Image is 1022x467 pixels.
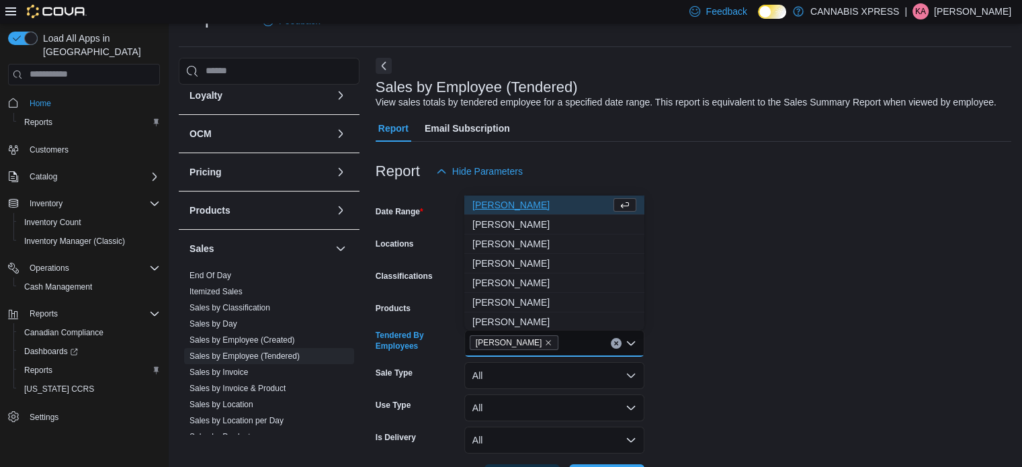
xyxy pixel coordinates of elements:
span: KA [915,3,926,19]
button: Sales [189,242,330,255]
span: [PERSON_NAME] [472,315,636,329]
a: Cash Management [19,279,97,295]
h3: Sales [189,242,214,255]
span: Catalog [24,169,160,185]
a: Reports [19,114,58,130]
span: [PERSON_NAME] [472,218,636,231]
label: Use Type [376,400,411,411]
button: Loyalty [189,89,330,102]
span: Reports [24,117,52,128]
button: Abby Kugan [464,235,644,254]
button: Alexandra Hill [464,273,644,293]
button: Alicia Tanti [464,293,644,312]
a: Customers [24,142,74,158]
span: [PERSON_NAME] [476,336,542,349]
label: Products [376,303,411,314]
span: Dashboards [19,343,160,359]
a: Sales by Product [189,432,251,441]
a: Sales by Invoice & Product [189,384,286,393]
a: Sales by Employee (Created) [189,335,295,345]
h3: Products [189,204,230,217]
button: OCM [189,127,330,140]
span: Canadian Compliance [19,325,160,341]
button: Products [189,204,330,217]
label: Is Delivery [376,432,416,443]
button: All [464,427,644,454]
h3: Report [376,163,420,179]
span: Home [24,95,160,112]
label: Locations [376,239,414,249]
a: End Of Day [189,271,231,280]
button: Inventory Count [13,213,165,232]
span: Sales by Product [189,431,251,442]
div: View sales totals by tendered employee for a specified date range. This report is equivalent to t... [376,95,996,110]
span: Cash Management [19,279,160,295]
span: Reports [30,308,58,319]
button: Remove Grace Brownson from selection in this group [544,339,552,347]
span: Reports [19,114,160,130]
span: Grace Brownson [470,335,559,350]
button: Hide Parameters [431,158,528,185]
span: Settings [24,408,160,425]
button: Clear input [611,338,622,349]
span: Home [30,98,51,109]
a: Home [24,95,56,112]
a: Sales by Invoice [189,368,248,377]
button: Inventory Manager (Classic) [13,232,165,251]
a: Inventory Manager (Classic) [19,233,130,249]
span: Sales by Invoice [189,367,248,378]
span: Inventory Manager (Classic) [19,233,160,249]
button: Reports [3,304,165,323]
span: Sales by Location [189,399,253,410]
a: [US_STATE] CCRS [19,381,99,397]
span: Operations [24,260,160,276]
span: Inventory [24,196,160,212]
nav: Complex example [8,88,160,462]
p: | [904,3,907,19]
span: [PERSON_NAME] [472,237,636,251]
span: Customers [24,141,160,158]
span: Email Subscription [425,115,510,142]
span: Inventory [30,198,62,209]
span: Washington CCRS [19,381,160,397]
span: Inventory Manager (Classic) [24,236,125,247]
span: Catalog [30,171,57,182]
button: Aleesha Gostkowski [464,254,644,273]
label: Classifications [376,271,433,282]
input: Dark Mode [758,5,786,19]
span: [US_STATE] CCRS [24,384,94,394]
span: [PERSON_NAME] [472,198,611,212]
span: Reports [24,306,160,322]
button: Next [376,58,392,74]
button: Inventory [3,194,165,213]
span: Hide Parameters [452,165,523,178]
span: [PERSON_NAME] [472,276,636,290]
span: [PERSON_NAME] [472,296,636,309]
button: Aaron Winterburn [464,215,644,235]
button: Loyalty [333,87,349,103]
a: Canadian Compliance [19,325,109,341]
span: Report [378,115,409,142]
button: All [464,394,644,421]
button: OCM [333,126,349,142]
p: CANNABIS XPRESS [810,3,899,19]
span: Canadian Compliance [24,327,103,338]
a: Sales by Day [189,319,237,329]
button: [US_STATE] CCRS [13,380,165,398]
a: Dashboards [19,343,83,359]
a: Reports [19,362,58,378]
button: All [464,362,644,389]
span: Settings [30,412,58,423]
img: Cova [27,5,87,18]
a: Sales by Employee (Tendered) [189,351,300,361]
span: Sales by Location per Day [189,415,284,426]
span: Customers [30,144,69,155]
span: Sales by Invoice & Product [189,383,286,394]
span: Load All Apps in [GEOGRAPHIC_DATA] [38,32,160,58]
button: Catalog [3,167,165,186]
span: Inventory Count [19,214,160,230]
span: Operations [30,263,69,273]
